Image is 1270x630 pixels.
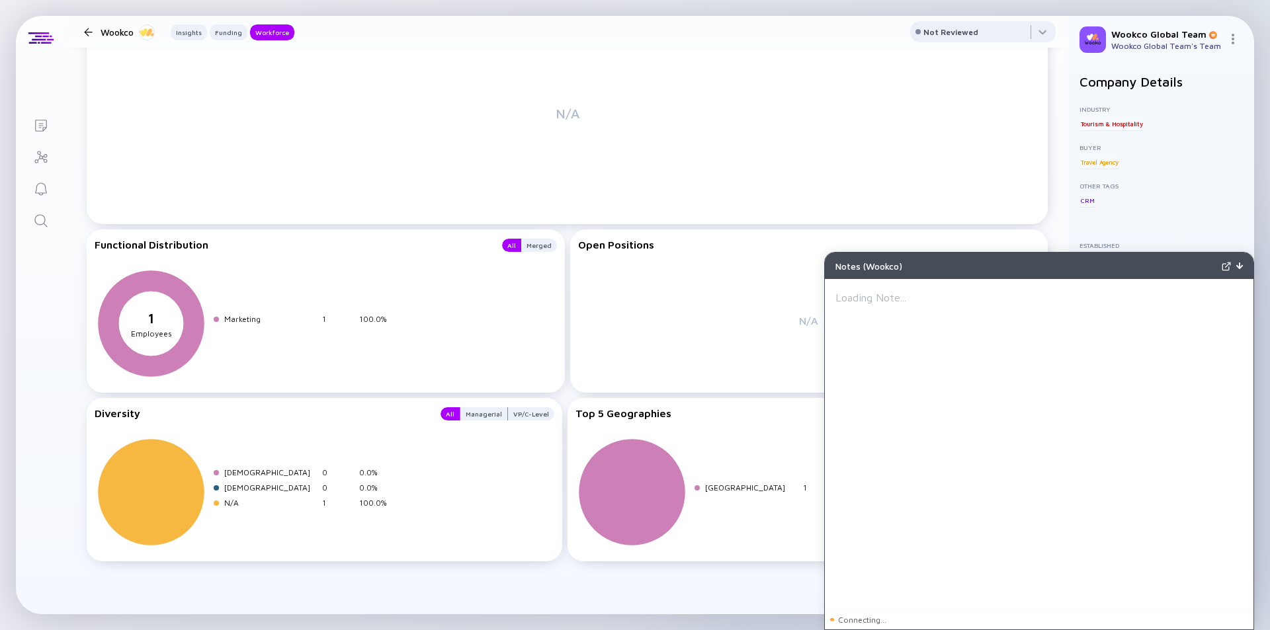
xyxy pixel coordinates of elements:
[322,483,354,492] div: 0
[210,24,247,40] button: Funding
[16,204,65,235] a: Search
[16,140,65,172] a: Investor Map
[705,483,798,492] div: [GEOGRAPHIC_DATA]
[578,260,1040,381] div: N/A
[359,467,391,477] div: 0.0%
[171,24,207,40] button: Insights
[322,498,354,508] div: 1
[1079,182,1244,190] div: Other Tags
[575,407,913,420] div: Top 5 Geographies
[210,26,247,39] div: Funding
[148,310,154,326] tspan: 1
[250,26,294,39] div: Workforce
[1079,74,1244,89] h2: Company Details
[131,329,172,338] tspan: Employees
[359,314,391,324] div: 100.0%
[224,498,317,508] div: N/A
[171,26,207,39] div: Insights
[224,467,317,477] div: [DEMOGRAPHIC_DATA]
[1079,143,1244,151] div: Buyer
[521,239,557,252] button: Merged
[224,483,317,492] div: [DEMOGRAPHIC_DATA]
[95,239,489,252] div: Functional Distribution
[16,172,65,204] a: Reminders
[1079,194,1095,207] div: CRM
[1111,41,1222,51] div: Wookco Global Team's Team
[508,407,554,420] button: VP/C-Level
[502,239,521,252] button: All
[322,314,354,324] div: 1
[1236,262,1243,269] img: Close Notes
[359,483,391,492] div: 0.0%
[578,239,1040,251] div: Open Positions
[95,407,427,420] div: Diversity
[1079,26,1106,53] img: Wookco Profile Picture
[359,498,391,508] div: 100.0%
[460,407,508,420] button: Managerial
[322,467,354,477] div: 0
[803,483,835,492] div: 1
[441,407,460,420] button: All
[1079,241,1244,249] div: Established
[224,314,317,324] div: Marketing
[1222,262,1231,271] img: Expand Notes
[101,24,155,40] div: Wookco
[1079,155,1119,169] div: Travel Agency
[1111,28,1222,40] div: Wookco Global Team
[1079,117,1144,130] div: Tourism & Hospitality
[16,108,65,140] a: Lists
[95,15,1040,213] div: N/A
[830,615,886,624] label: Connecting...
[250,24,294,40] button: Workforce
[460,407,507,420] div: Managerial
[835,260,1216,272] div: Notes ( Wookco )
[1228,34,1238,44] img: Menu
[923,27,978,37] div: Not Reviewed
[1079,105,1244,113] div: Industry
